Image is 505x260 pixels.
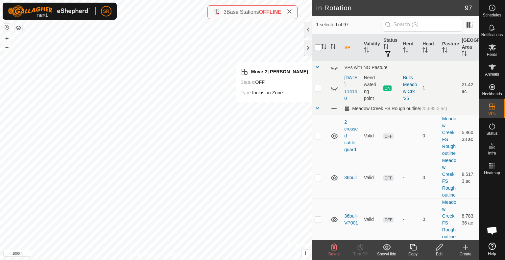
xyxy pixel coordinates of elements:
[403,74,418,102] div: Bulls Meadow Crk '25
[361,115,381,157] td: Valid
[482,221,502,240] div: Open chat
[373,251,400,257] div: Show/Hide
[479,240,505,258] a: Help
[344,106,447,111] div: Meadow Creek FS Rough outline
[130,251,155,257] a: Privacy Policy
[241,78,308,86] div: OFF
[462,52,467,57] p-sorticon: Activate to sort
[483,13,501,17] span: Schedules
[224,9,227,15] span: 3
[241,89,308,97] div: Inclusion Zone
[486,131,497,135] span: Status
[403,174,418,181] div: -
[420,115,440,157] td: 0
[440,34,459,61] th: Pasture
[383,133,393,139] span: OFF
[344,175,356,180] a: 36bull
[316,21,382,28] span: 1 selected of 97
[420,157,440,199] td: 0
[459,157,479,199] td: 8,517.3 ac
[488,112,495,116] span: VPs
[316,4,465,12] h2: In Rotation
[361,74,381,102] td: Need watering point
[420,34,440,61] th: Head
[321,45,326,50] p-sorticon: Activate to sort
[400,251,426,257] div: Copy
[485,72,499,76] span: Animals
[452,251,479,257] div: Create
[442,116,456,156] a: Meadow Creek FS Rough outline
[342,34,361,61] th: VP
[487,53,497,57] span: Herds
[403,132,418,139] div: -
[241,90,252,95] label: Type:
[484,171,500,175] span: Heatmap
[482,92,502,96] span: Neckbands
[383,85,391,91] span: ON
[442,200,456,239] a: Meadow Creek FS Rough outline
[227,9,259,15] span: Base Stations
[361,157,381,199] td: Valid
[426,251,452,257] div: Edit
[330,45,336,50] p-sorticon: Activate to sort
[381,34,400,61] th: Status
[328,252,340,256] span: Delete
[459,34,479,61] th: [GEOGRAPHIC_DATA] Area
[162,251,182,257] a: Contact Us
[302,250,309,257] button: i
[442,48,447,54] p-sorticon: Activate to sort
[14,24,22,32] button: Map Layers
[103,8,109,15] span: SR
[420,199,440,240] td: 0
[344,65,476,70] div: VPs with NO Pasture
[488,151,496,155] span: Infra
[400,34,420,61] th: Herd
[305,250,306,256] span: i
[344,119,358,152] a: 2 crossed cattle guard
[361,34,381,61] th: Validity
[465,3,472,13] span: 97
[481,33,503,37] span: Notifications
[459,115,479,157] td: 5,860.33 ac
[488,252,496,256] span: Help
[383,18,462,32] input: Search (S)
[347,251,373,257] div: Turn Off
[259,9,281,15] span: OFFLINE
[344,213,358,225] a: 36bull-VP001
[3,35,11,42] button: +
[459,199,479,240] td: 8,783.36 ac
[364,48,369,54] p-sorticon: Activate to sort
[3,24,11,32] button: Reset Map
[422,48,428,54] p-sorticon: Activate to sort
[440,74,459,102] td: -
[361,199,381,240] td: Valid
[420,106,447,111] span: (25,695.3 ac)
[403,48,408,54] p-sorticon: Activate to sort
[3,43,11,51] button: –
[241,68,308,76] div: Move 2 [PERSON_NAME]
[241,80,255,85] label: Status:
[420,74,440,102] td: 1
[442,158,456,198] a: Meadow Creek FS Rough outline
[383,175,393,181] span: OFF
[403,216,418,223] div: -
[459,74,479,102] td: 21.42 ac
[8,5,90,17] img: Gallagher Logo
[344,75,357,101] a: [DATE] 114140
[383,45,389,50] p-sorticon: Activate to sort
[383,217,393,223] span: OFF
